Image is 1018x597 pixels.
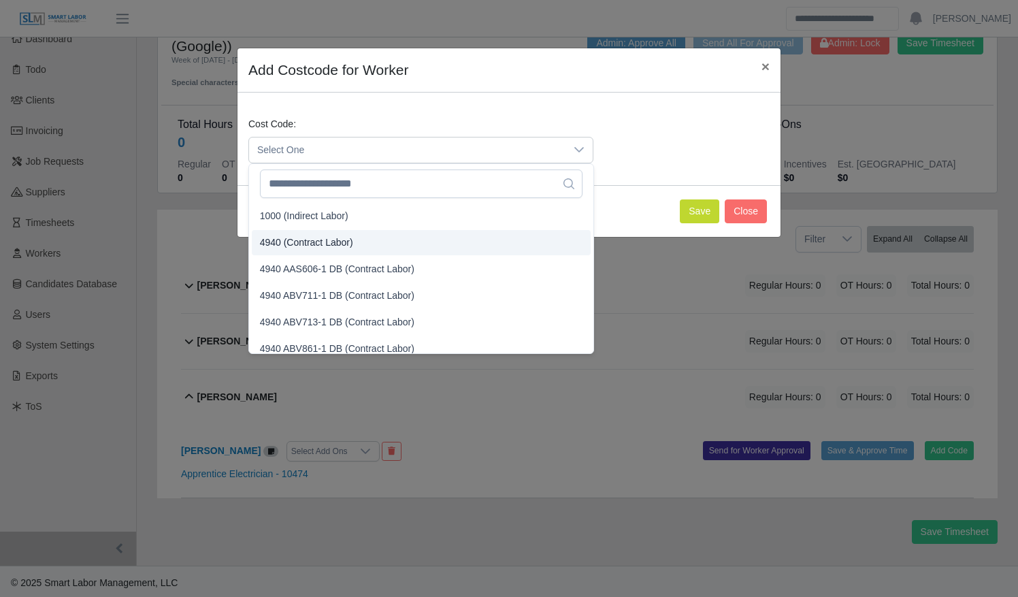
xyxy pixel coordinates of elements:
span: × [761,59,770,74]
span: 4940 ABV713-1 DB (Contract Labor) [260,315,414,329]
li: 4940 ABV711-1 DB (Contract Labor) [252,283,591,308]
button: Close [751,48,781,84]
span: 1000 (Indirect Labor) [260,209,348,223]
button: Save [680,199,719,223]
span: 4940 ABV711-1 DB (Contract Labor) [260,289,414,303]
h4: Add Costcode for Worker [248,59,408,81]
li: 4940 ABV861-1 DB (Contract Labor) [252,336,591,361]
label: Cost Code: [248,117,296,131]
span: Select One [249,138,565,163]
span: 4940 (Contract Labor) [260,236,353,250]
li: 4940 AAS606-1 DB (Contract Labor) [252,257,591,282]
span: 4940 AAS606-1 DB (Contract Labor) [260,262,414,276]
span: 4940 ABV861-1 DB (Contract Labor) [260,342,414,356]
li: 4940 (Contract Labor) [252,230,591,255]
li: 4940 ABV713-1 DB (Contract Labor) [252,310,591,335]
li: 1000 (Indirect Labor) [252,204,591,229]
button: Close [725,199,767,223]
